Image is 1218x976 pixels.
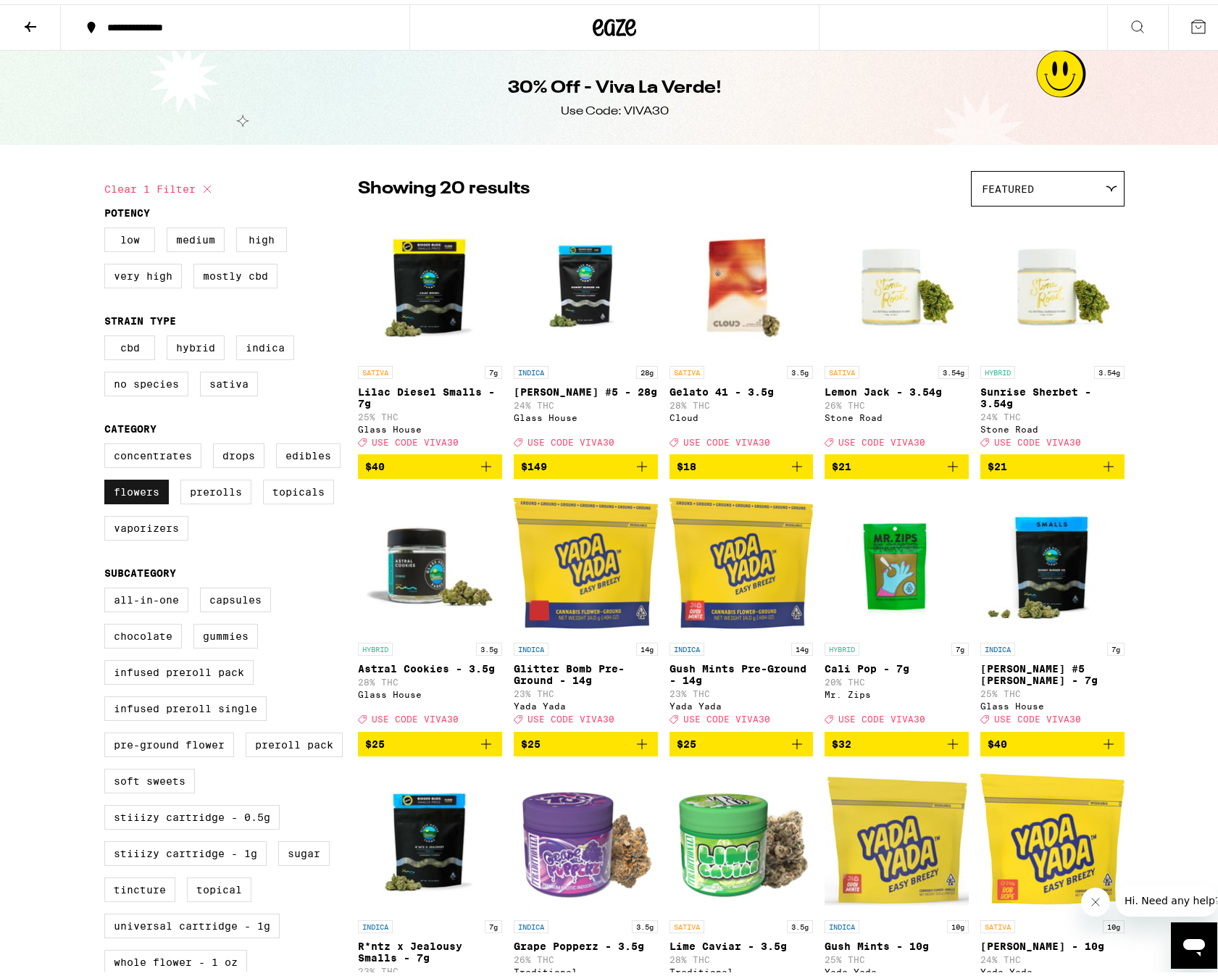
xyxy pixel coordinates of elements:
iframe: Message from company [1116,880,1217,912]
p: Gelato 41 - 3.5g [670,382,814,393]
span: $21 [988,456,1007,468]
p: Showing 20 results [358,172,530,197]
p: INDICA [514,916,548,929]
label: No Species [104,367,188,392]
label: All-In-One [104,583,188,608]
label: Vaporizers [104,512,188,536]
label: Tincture [104,873,175,898]
p: Lime Caviar - 3.5g [670,936,814,948]
span: Hi. Need any help? [9,10,104,22]
button: Add to bag [358,727,502,752]
p: 7g [951,638,969,651]
iframe: Button to launch messaging window [1171,918,1217,964]
span: USE CODE VIVA30 [372,433,459,443]
img: Traditional - Lime Caviar - 3.5g [670,764,814,909]
p: 3.5g [787,916,813,929]
span: USE CODE VIVA30 [838,433,925,443]
span: $25 [521,734,541,746]
label: Prerolls [180,475,251,500]
div: Use Code: VIVA30 [561,99,669,115]
p: R*ntz x Jealousy Smalls - 7g [358,936,502,959]
img: Yada Yada - Gush Mints Pre-Ground - 14g [670,486,814,631]
label: CBD [104,331,155,356]
span: USE CODE VIVA30 [527,433,614,443]
p: INDICA [514,362,548,375]
span: $18 [677,456,696,468]
span: USE CODE VIVA30 [994,433,1081,443]
img: Glass House - Donny Burger #5 Smalls - 7g [980,486,1125,631]
p: 28g [636,362,658,375]
p: 25% THC [358,408,502,417]
p: 26% THC [514,951,658,960]
img: Yada Yada - Gush Mints - 10g [825,764,969,909]
p: HYBRID [980,362,1015,375]
label: Whole Flower - 1 oz [104,946,247,970]
img: Traditional - Grape Popperz - 3.5g [514,764,658,909]
p: Gush Mints - 10g [825,936,969,948]
label: Topicals [263,475,334,500]
div: Traditional [670,963,814,972]
label: Pre-ground Flower [104,728,234,753]
span: USE CODE VIVA30 [994,711,1081,720]
p: 25% THC [980,685,1125,694]
p: SATIVA [980,916,1015,929]
label: Preroll Pack [246,728,343,753]
label: Sativa [200,367,258,392]
p: Lemon Jack - 3.54g [825,382,969,393]
label: Flowers [104,475,169,500]
p: HYBRID [825,638,859,651]
p: 3.5g [632,916,658,929]
div: Traditional [514,963,658,972]
p: SATIVA [825,362,859,375]
legend: Subcategory [104,563,176,575]
img: Glass House - R*ntz x Jealousy Smalls - 7g [358,764,502,909]
img: Glass House - Donny Burger #5 - 28g [514,209,658,354]
a: Open page for Lemon Jack - 3.54g from Stone Road [825,209,969,450]
div: Yada Yada [514,697,658,706]
a: Open page for Cali Pop - 7g from Mr. Zips [825,486,969,727]
span: USE CODE VIVA30 [683,433,770,443]
legend: Category [104,419,157,430]
p: Lilac Diesel Smalls - 7g [358,382,502,405]
p: 7g [1107,638,1125,651]
p: 26% THC [825,396,969,406]
img: Stone Road - Lemon Jack - 3.54g [825,209,969,354]
div: Yada Yada [825,963,969,972]
p: 28% THC [670,951,814,960]
p: Cali Pop - 7g [825,659,969,670]
a: Open page for Donny Burger #5 Smalls - 7g from Glass House [980,486,1125,727]
img: Glass House - Lilac Diesel Smalls - 7g [358,209,502,354]
p: SATIVA [358,362,393,375]
span: $40 [365,456,385,468]
p: 24% THC [980,951,1125,960]
legend: Potency [104,203,150,214]
p: 3.54g [938,362,969,375]
a: Open page for Donny Burger #5 - 28g from Glass House [514,209,658,450]
button: Add to bag [514,450,658,475]
label: Universal Cartridge - 1g [104,909,280,934]
a: Open page for Glitter Bomb Pre-Ground - 14g from Yada Yada [514,486,658,727]
span: USE CODE VIVA30 [683,711,770,720]
p: SATIVA [670,916,704,929]
p: 3.5g [787,362,813,375]
button: Add to bag [980,450,1125,475]
label: Edibles [276,439,341,464]
span: $149 [521,456,547,468]
label: Medium [167,223,225,248]
button: Add to bag [670,450,814,475]
div: Cloud [670,409,814,418]
label: Sugar [278,837,330,862]
p: SATIVA [670,362,704,375]
img: Cloud - Gelato 41 - 3.5g [670,209,814,354]
label: Topical [187,873,251,898]
a: Open page for Gush Mints Pre-Ground - 14g from Yada Yada [670,486,814,727]
p: Sunrise Sherbet - 3.54g [980,382,1125,405]
label: Drops [213,439,264,464]
p: [PERSON_NAME] #5 - 28g [514,382,658,393]
p: 23% THC [514,685,658,694]
label: Chocolate [104,620,182,644]
p: Astral Cookies - 3.5g [358,659,502,670]
label: Mostly CBD [193,259,278,284]
p: INDICA [670,638,704,651]
label: Very High [104,259,182,284]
